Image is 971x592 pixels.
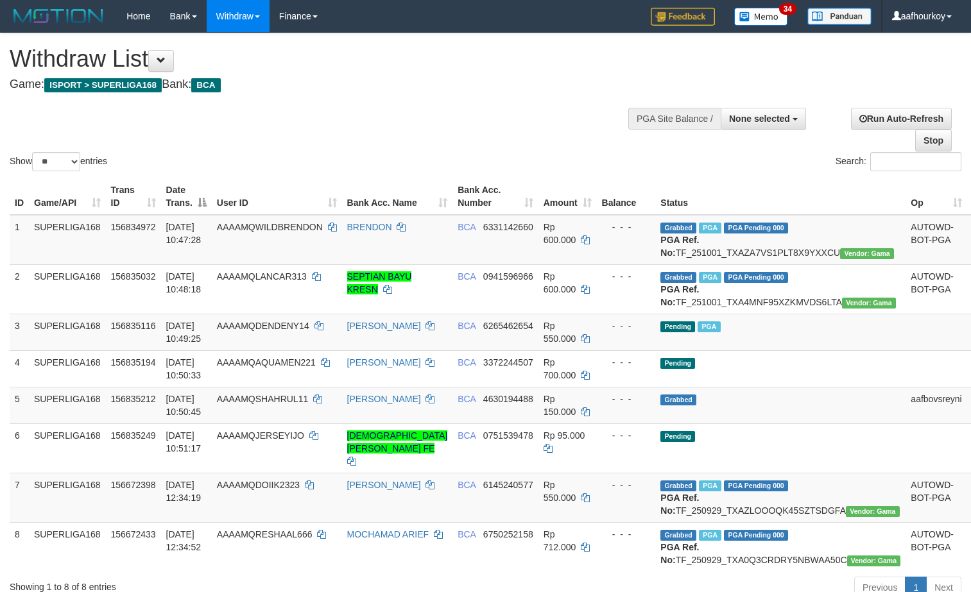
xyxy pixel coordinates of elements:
[660,223,696,233] span: Grabbed
[29,522,106,571] td: SUPERLIGA168
[111,222,156,232] span: 156834972
[602,270,651,283] div: - - -
[660,530,696,541] span: Grabbed
[458,529,476,539] span: BCA
[724,480,788,491] span: PGA Pending
[458,430,476,441] span: BCA
[458,271,476,282] span: BCA
[10,522,29,571] td: 8
[660,493,699,516] b: PGA Ref. No:
[483,430,533,441] span: Copy 0751539478 to clipboard
[10,178,29,215] th: ID
[807,8,872,25] img: panduan.png
[212,178,342,215] th: User ID: activate to sort column ascending
[347,480,421,490] a: [PERSON_NAME]
[724,272,788,283] span: PGA Pending
[347,430,448,453] a: [DEMOGRAPHIC_DATA][PERSON_NAME] FE
[32,152,80,171] select: Showentries
[10,473,29,522] td: 7
[544,321,576,344] span: Rp 550.000
[544,480,576,503] span: Rp 550.000
[779,3,796,15] span: 34
[166,321,202,344] span: [DATE] 10:49:25
[10,387,29,423] td: 5
[597,178,656,215] th: Balance
[458,357,476,368] span: BCA
[906,215,967,265] td: AUTOWD-BOT-PGA
[544,394,576,417] span: Rp 150.000
[840,248,894,259] span: Vendor URL: https://trx31.1velocity.biz
[191,78,220,92] span: BCA
[602,429,651,442] div: - - -
[846,506,900,517] span: Vendor URL: https://trx31.1velocity.biz
[483,222,533,232] span: Copy 6331142660 to clipboard
[111,529,156,539] span: 156672433
[10,264,29,314] td: 2
[734,8,788,26] img: Button%20Memo.svg
[166,480,202,503] span: [DATE] 12:34:19
[660,321,695,332] span: Pending
[699,272,721,283] span: Marked by aafchhiseyha
[544,357,576,380] span: Rp 700.000
[29,473,106,522] td: SUPERLIGA168
[452,178,538,215] th: Bank Acc. Number: activate to sort column ascending
[544,271,576,294] span: Rp 600.000
[29,423,106,473] td: SUPERLIGA168
[699,480,721,491] span: Marked by aafsoycanthlai
[906,387,967,423] td: aafbovsreyni
[217,529,313,539] span: AAAAMQRESHAAL666
[602,319,651,332] div: - - -
[111,357,156,368] span: 156835194
[166,271,202,294] span: [DATE] 10:48:18
[538,178,597,215] th: Amount: activate to sort column ascending
[10,152,107,171] label: Show entries
[906,473,967,522] td: AUTOWD-BOT-PGA
[458,480,476,490] span: BCA
[166,357,202,380] span: [DATE] 10:50:33
[602,528,651,541] div: - - -
[915,130,952,151] a: Stop
[217,271,307,282] span: AAAAMQLANCAR313
[10,46,635,72] h1: Withdraw List
[10,423,29,473] td: 6
[655,178,906,215] th: Status
[698,321,720,332] span: Marked by aafsoycanthlai
[29,264,106,314] td: SUPERLIGA168
[847,555,901,566] span: Vendor URL: https://trx31.1velocity.biz
[10,6,107,26] img: MOTION_logo.png
[660,480,696,491] span: Grabbed
[217,222,323,232] span: AAAAMQWILDBRENDON
[602,221,651,233] div: - - -
[483,394,533,404] span: Copy 4630194488 to clipboard
[660,542,699,565] b: PGA Ref. No:
[655,264,906,314] td: TF_251001_TXA4MNF95XZKMVDS6LTA
[111,480,156,490] span: 156672398
[660,235,699,258] b: PGA Ref. No:
[699,530,721,541] span: Marked by aafsoycanthlai
[458,321,476,331] span: BCA
[166,529,202,552] span: [DATE] 12:34:52
[906,522,967,571] td: AUTOWD-BOT-PGA
[660,394,696,405] span: Grabbed
[111,430,156,441] span: 156835249
[544,222,576,245] span: Rp 600.000
[544,529,576,552] span: Rp 712.000
[166,222,202,245] span: [DATE] 10:47:28
[29,215,106,265] td: SUPERLIGA168
[724,223,788,233] span: PGA Pending
[217,430,304,441] span: AAAAMQJERSEYIJO
[29,350,106,387] td: SUPERLIGA168
[347,271,412,294] a: SEPTIAN BAYU KRESN
[483,480,533,490] span: Copy 6145240577 to clipboard
[458,222,476,232] span: BCA
[111,271,156,282] span: 156835032
[721,108,806,130] button: None selected
[842,298,896,309] span: Vendor URL: https://trx31.1velocity.biz
[166,394,202,417] span: [DATE] 10:50:45
[347,357,421,368] a: [PERSON_NAME]
[111,394,156,404] span: 156835212
[29,314,106,350] td: SUPERLIGA168
[347,222,392,232] a: BRENDON
[483,271,533,282] span: Copy 0941596966 to clipboard
[483,357,533,368] span: Copy 3372244507 to clipboard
